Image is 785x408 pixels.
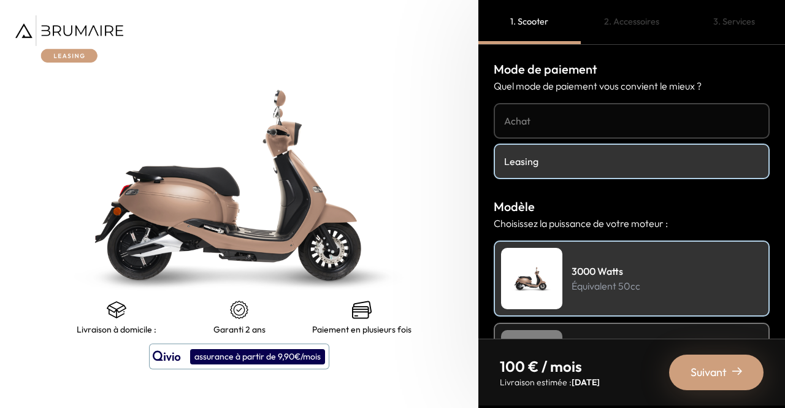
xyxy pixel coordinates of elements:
img: logo qivio [153,349,181,364]
p: Livraison à domicile : [77,325,156,334]
img: Scooter Leasing [501,330,562,391]
button: assurance à partir de 9,90€/mois [149,344,329,369]
img: Scooter Leasing [501,248,562,309]
p: Quel mode de paiement vous convient le mieux ? [494,79,770,93]
p: Garanti 2 ans [213,325,266,334]
h4: 3000 Watts [572,264,640,279]
img: shipping.png [107,300,126,320]
img: credit-cards.png [352,300,372,320]
p: Livraison estimée : [500,376,600,388]
h3: Mode de paiement [494,60,770,79]
img: certificat-de-garantie.png [229,300,249,320]
img: right-arrow-2.png [732,366,742,376]
a: Achat [494,103,770,139]
h4: Achat [504,114,759,128]
p: Paiement en plusieurs fois [312,325,412,334]
span: [DATE] [572,377,600,388]
p: Choisissez la puissance de votre moteur : [494,216,770,231]
h4: Leasing [504,154,759,169]
p: 100 € / mois [500,356,600,376]
div: assurance à partir de 9,90€/mois [190,349,325,364]
img: Brumaire Leasing [15,15,123,63]
span: Suivant [691,364,727,381]
p: Équivalent 50cc [572,279,640,293]
h3: Modèle [494,198,770,216]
